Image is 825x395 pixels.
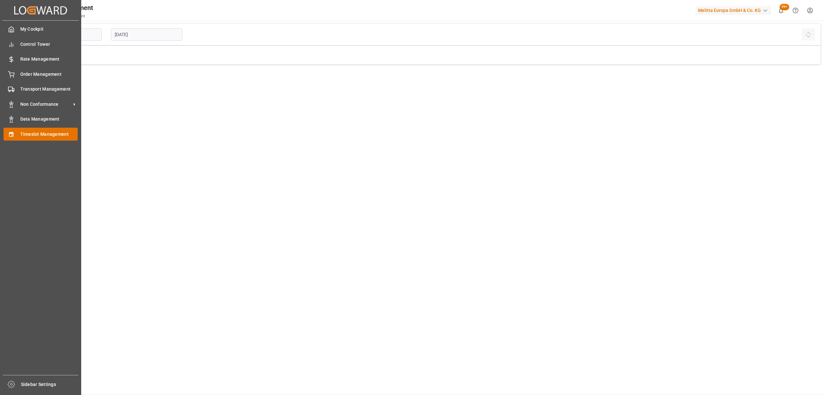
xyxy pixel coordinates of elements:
[774,3,788,18] button: show 100 new notifications
[4,128,78,140] a: Timeslot Management
[4,113,78,125] a: Data Management
[20,116,78,123] span: Data Management
[780,4,789,10] span: 99+
[4,68,78,80] a: Order Management
[4,38,78,50] a: Control Tower
[4,53,78,65] a: Rate Management
[695,6,771,15] div: Melitta Europa GmbH & Co. KG
[20,56,78,63] span: Rate Management
[20,26,78,33] span: My Cockpit
[20,131,78,138] span: Timeslot Management
[695,4,774,16] button: Melitta Europa GmbH & Co. KG
[20,41,78,48] span: Control Tower
[20,71,78,78] span: Order Management
[4,83,78,95] a: Transport Management
[111,28,182,41] input: DD-MM-YYYY
[20,101,71,108] span: Non Conformance
[21,381,79,388] span: Sidebar Settings
[788,3,803,18] button: Help Center
[4,23,78,35] a: My Cockpit
[20,86,78,93] span: Transport Management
